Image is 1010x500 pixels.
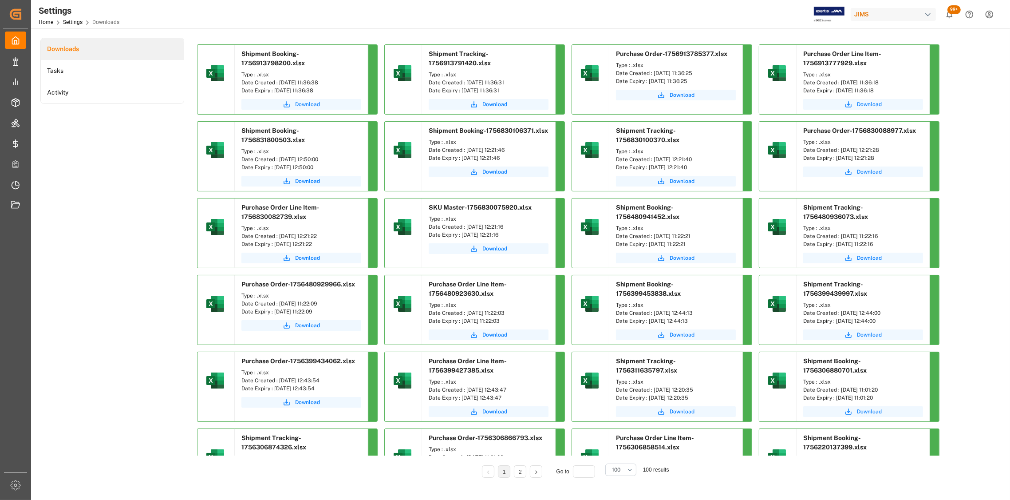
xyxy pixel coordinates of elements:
[616,147,736,155] div: Type : .xlsx
[803,378,923,386] div: Type : .xlsx
[429,215,548,223] div: Type : .xlsx
[41,60,184,82] li: Tasks
[851,8,936,21] div: JIMS
[205,370,226,391] img: microsoft-excel-2019--v1.png
[205,139,226,161] img: microsoft-excel-2019--v1.png
[241,127,305,143] span: Shipment Booking-1756831800503.xlsx
[766,370,788,391] img: microsoft-excel-2019--v1.png
[429,301,548,309] div: Type : .xlsx
[241,176,361,187] button: Download
[616,406,736,417] button: Download
[205,293,226,314] img: microsoft-excel-2019--v1.png
[616,204,679,220] span: Shipment Booking-1756480941452.xlsx
[766,293,788,314] img: microsoft-excel-2019--v1.png
[616,301,736,309] div: Type : .xlsx
[241,99,361,110] a: Download
[857,408,882,416] span: Download
[616,77,736,85] div: Date Expiry : [DATE] 11:36:25
[429,378,548,386] div: Type : .xlsx
[803,253,923,263] button: Download
[803,50,881,67] span: Purchase Order Line Item-1756913777929.xlsx
[429,317,548,325] div: Date Expiry : [DATE] 11:22:03
[803,406,923,417] button: Download
[429,99,548,110] button: Download
[616,378,736,386] div: Type : .xlsx
[814,7,844,22] img: Exertis%20JAM%20-%20Email%20Logo.jpg_1722504956.jpg
[241,50,305,67] span: Shipment Booking-1756913798200.xlsx
[241,320,361,331] button: Download
[205,63,226,84] img: microsoft-excel-2019--v1.png
[556,465,598,478] div: Go to
[429,138,548,146] div: Type : .xlsx
[429,204,532,211] span: SKU Master-1756830075920.xlsx
[241,397,361,408] button: Download
[766,63,788,84] img: microsoft-excel-2019--v1.png
[803,99,923,110] button: Download
[392,370,413,391] img: microsoft-excel-2019--v1.png
[429,71,548,79] div: Type : .xlsx
[41,38,184,60] a: Downloads
[295,398,320,406] span: Download
[803,281,867,297] span: Shipment Tracking-1756399439997.xlsx
[616,163,736,171] div: Date Expiry : [DATE] 12:21:40
[579,293,600,314] img: microsoft-excel-2019--v1.png
[803,127,916,134] span: Purchase Order-1756830088977.xlsx
[803,329,923,340] a: Download
[241,377,361,385] div: Date Created : [DATE] 12:43:54
[616,90,736,100] button: Download
[241,147,361,155] div: Type : .xlsx
[616,232,736,240] div: Date Created : [DATE] 11:22:21
[241,232,361,240] div: Date Created : [DATE] 12:21:22
[616,434,694,451] span: Purchase Order Line Item-1756306858514.xlsx
[503,469,506,475] a: 1
[241,281,355,288] span: Purchase Order-1756480929966.xlsx
[429,127,548,134] span: Shipment Booking-1756830106371.xlsx
[803,357,867,374] span: Shipment Booking-1756306880701.xlsx
[429,79,548,87] div: Date Created : [DATE] 11:36:31
[616,394,736,402] div: Date Expiry : [DATE] 12:20:35
[392,447,413,468] img: microsoft-excel-2019--v1.png
[616,309,736,317] div: Date Created : [DATE] 12:44:13
[616,357,677,374] span: Shipment Tracking-1756311635797.xlsx
[205,447,226,468] img: microsoft-excel-2019--v1.png
[205,216,226,238] img: microsoft-excel-2019--v1.png
[803,154,923,162] div: Date Expiry : [DATE] 12:21:28
[241,79,361,87] div: Date Created : [DATE] 11:36:38
[670,254,694,262] span: Download
[616,155,736,163] div: Date Created : [DATE] 12:21:40
[429,406,548,417] button: Download
[41,82,184,103] a: Activity
[616,176,736,187] button: Download
[803,167,923,177] button: Download
[616,127,679,143] span: Shipment Tracking-1756830100370.xlsx
[429,167,548,177] button: Download
[803,301,923,309] div: Type : .xlsx
[643,467,669,473] span: 100 results
[579,370,600,391] img: microsoft-excel-2019--v1.png
[579,216,600,238] img: microsoft-excel-2019--v1.png
[803,204,868,220] span: Shipment Tracking-1756480936073.xlsx
[857,100,882,108] span: Download
[295,100,320,108] span: Download
[241,308,361,316] div: Date Expiry : [DATE] 11:22:09
[857,168,882,176] span: Download
[241,357,355,365] span: Purchase Order-1756399434062.xlsx
[803,87,923,95] div: Date Expiry : [DATE] 11:36:18
[670,408,694,416] span: Download
[530,465,542,478] li: Next Page
[803,71,923,79] div: Type : .xlsx
[947,5,961,14] span: 99+
[241,300,361,308] div: Date Created : [DATE] 11:22:09
[241,155,361,163] div: Date Created : [DATE] 12:50:00
[616,224,736,232] div: Type : .xlsx
[670,177,694,185] span: Download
